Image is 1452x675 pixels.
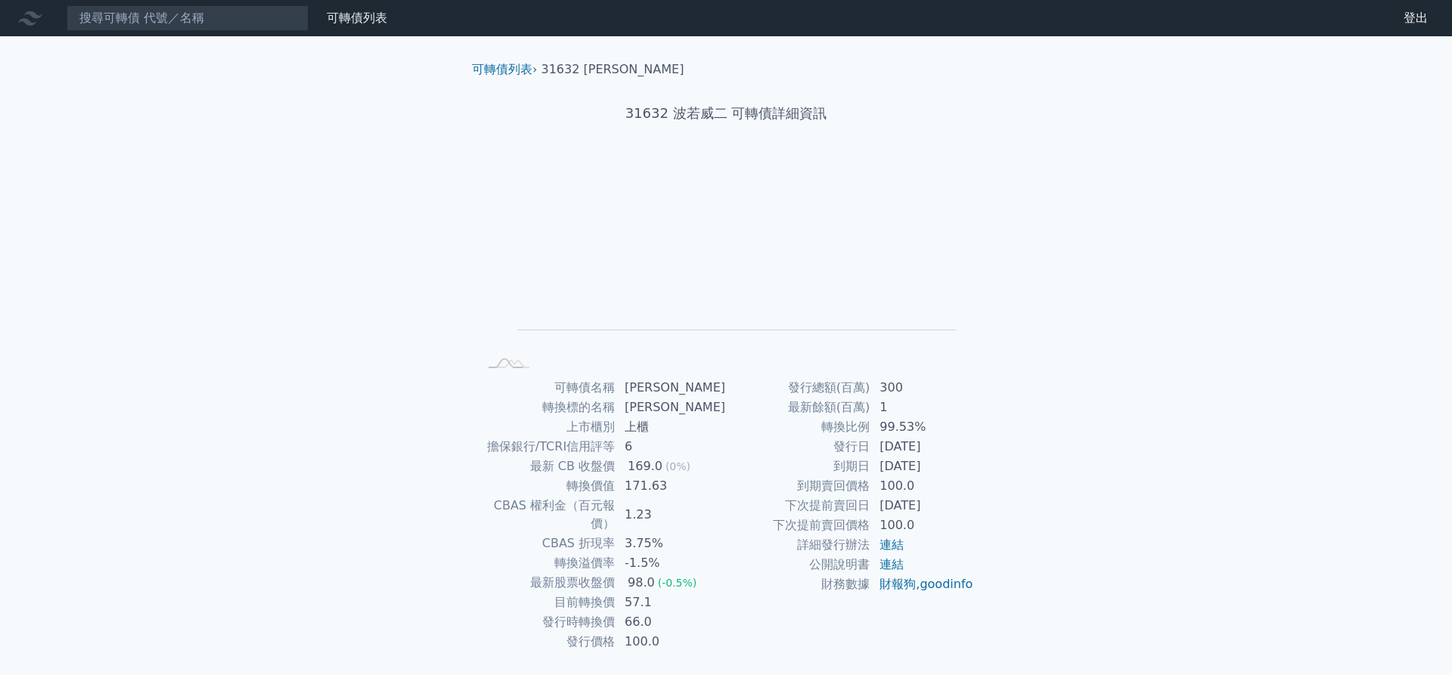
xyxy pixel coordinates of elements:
[478,553,616,573] td: 轉換溢價率
[726,378,870,398] td: 發行總額(百萬)
[67,5,309,31] input: 搜尋可轉債 代號／名稱
[503,172,957,352] g: Chart
[920,577,973,591] a: goodinfo
[726,457,870,476] td: 到期日
[616,437,726,457] td: 6
[870,398,974,417] td: 1
[616,632,726,652] td: 100.0
[478,398,616,417] td: 轉換標的名稱
[880,577,916,591] a: 財報狗
[478,632,616,652] td: 發行價格
[726,476,870,496] td: 到期賣回價格
[616,553,726,573] td: -1.5%
[616,378,726,398] td: [PERSON_NAME]
[478,417,616,437] td: 上市櫃別
[726,574,870,594] td: 財務數據
[870,378,974,398] td: 300
[870,476,974,496] td: 100.0
[478,476,616,496] td: 轉換價值
[327,11,387,25] a: 可轉債列表
[870,516,974,535] td: 100.0
[665,460,690,472] span: (0%)
[478,457,616,476] td: 最新 CB 收盤價
[870,457,974,476] td: [DATE]
[616,612,726,632] td: 66.0
[726,417,870,437] td: 轉換比例
[478,573,616,593] td: 最新股票收盤價
[870,496,974,516] td: [DATE]
[478,437,616,457] td: 擔保銀行/TCRI信用評等
[726,398,870,417] td: 最新餘額(百萬)
[541,60,684,79] li: 31632 [PERSON_NAME]
[726,516,870,535] td: 下次提前賣回價格
[478,378,616,398] td: 可轉債名稱
[616,593,726,612] td: 57.1
[880,537,904,552] a: 連結
[478,612,616,632] td: 發行時轉換價
[478,593,616,612] td: 目前轉換價
[616,398,726,417] td: [PERSON_NAME]
[880,557,904,571] a: 連結
[726,535,870,555] td: 詳細發行辦法
[870,574,974,594] td: ,
[478,496,616,534] td: CBAS 權利金（百元報價）
[616,417,726,437] td: 上櫃
[870,437,974,457] td: [DATE]
[616,496,726,534] td: 1.23
[460,103,992,124] h1: 31632 波若威二 可轉債詳細資訊
[726,555,870,574] td: 公開說明書
[1391,6,1440,30] a: 登出
[472,62,532,76] a: 可轉債列表
[658,577,697,589] span: (-0.5%)
[472,60,537,79] li: ›
[870,417,974,437] td: 99.53%
[616,476,726,496] td: 171.63
[726,496,870,516] td: 下次提前賣回日
[478,534,616,553] td: CBAS 折現率
[616,534,726,553] td: 3.75%
[625,457,665,475] div: 169.0
[726,437,870,457] td: 發行日
[625,574,658,592] div: 98.0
